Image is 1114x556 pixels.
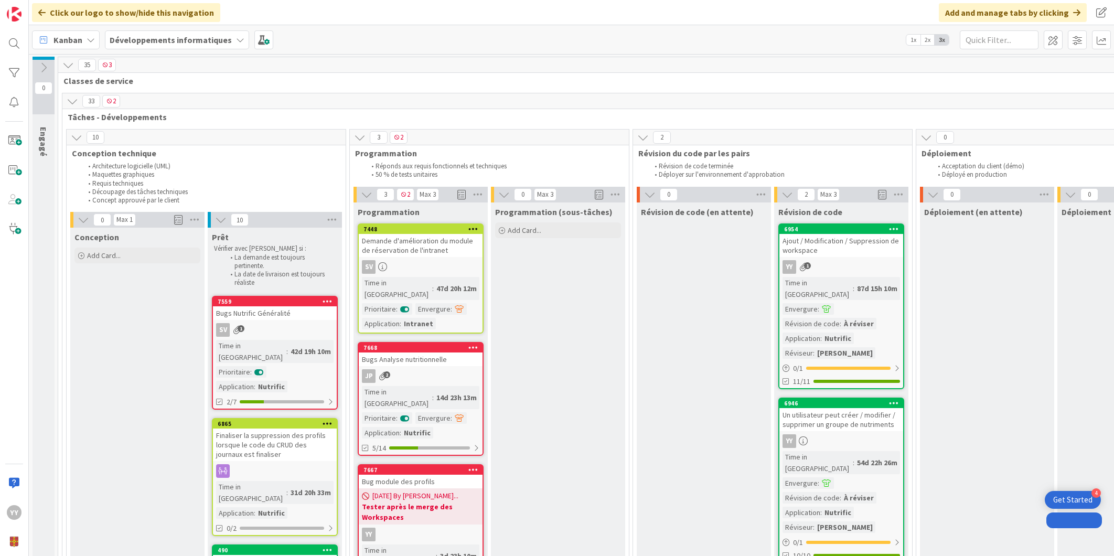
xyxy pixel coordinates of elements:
div: Prioritaire [362,303,396,315]
div: SV [213,323,337,337]
span: : [451,303,452,315]
div: Un utilisateur peut créer / modifier / supprimer un groupe de nutriments [779,408,903,431]
span: 2 [653,131,671,144]
a: 6954Ajout / Modification / Suppression de workspaceYYTime in [GEOGRAPHIC_DATA]:87d 15h 10mEnvergu... [778,223,904,389]
span: Kanban [53,34,82,46]
div: YY [779,260,903,274]
div: 7667 [359,465,483,475]
div: 7559 [213,297,337,306]
div: Révision de code [783,492,840,504]
li: Concept approuvé par le client [82,196,335,205]
li: Déployer sur l'environnement d'approbation [649,170,901,179]
div: Max 3 [420,192,436,197]
div: 6954 [779,224,903,234]
img: Visit kanbanzone.com [7,7,22,22]
span: 0 / 1 [793,537,803,548]
div: YY [7,505,22,520]
li: Architecture logicielle (UML) [82,162,335,170]
li: Découpage des tâches techniques [82,188,335,196]
div: 4 [1091,488,1101,498]
div: 7667 [363,466,483,474]
span: 5/14 [372,443,386,454]
li: Réponds aux requis fonctionnels et techniques [366,162,618,170]
div: 7448 [359,224,483,234]
span: Prêt [212,232,229,242]
span: : [840,318,841,329]
div: 0/1 [779,362,903,375]
span: : [396,412,398,424]
div: YY [783,260,796,274]
div: 0/1 [779,536,903,549]
span: Révision de code (en attente) [641,207,754,217]
span: 1 [804,262,811,269]
span: Programmation [358,207,420,217]
div: SV [216,323,230,337]
span: : [286,487,288,498]
a: 6865Finaliser la suppression des profils lorsque le code du CRUD des journaux est finaliserTime i... [212,418,338,536]
div: Bugs Nutrific Généralité [213,306,337,320]
div: 7668Bugs Analyse nutritionnelle [359,343,483,366]
span: : [432,392,434,403]
div: Application [362,318,400,329]
span: 2 [102,95,120,108]
li: 50 % de tests unitaires [366,170,618,179]
div: À réviser [841,318,876,329]
span: 3 [377,188,394,201]
li: Révision de code terminée [649,162,901,170]
div: Application [362,427,400,439]
span: Add Card... [508,226,541,235]
div: 490 [213,546,337,555]
div: Nutrific [822,333,854,344]
li: La demande est toujours pertinente. [224,253,336,271]
span: 2x [920,35,935,45]
div: Application [216,507,254,519]
span: : [813,347,815,359]
span: 3 [370,131,388,144]
span: : [820,333,822,344]
div: [PERSON_NAME] [815,521,875,533]
div: SV [362,260,376,274]
div: Max 3 [820,192,837,197]
span: : [853,457,854,468]
span: [DATE] By [PERSON_NAME]... [372,490,458,501]
span: 3 [98,59,116,71]
div: Prioritaire [362,412,396,424]
div: 31d 20h 33m [288,487,334,498]
span: 0 [936,131,954,144]
div: Prioritaire [216,366,250,378]
div: Révision de code [783,318,840,329]
div: 6946 [779,399,903,408]
div: YY [779,434,903,448]
div: Réviseur [783,521,813,533]
a: 7668Bugs Analyse nutritionnelleJPTime in [GEOGRAPHIC_DATA]:14d 23h 13mPrioritaire:Envergure:Appli... [358,342,484,456]
div: Envergure [783,477,818,489]
div: 14d 23h 13m [434,392,479,403]
div: Time in [GEOGRAPHIC_DATA] [362,386,432,409]
div: 87d 15h 10m [854,283,900,294]
span: Add Card... [87,251,121,260]
span: 0 [660,188,678,201]
div: Max 1 [116,217,133,222]
b: Développements informatiques [110,35,232,45]
span: 0 [1080,188,1098,201]
li: Requis techniques [82,179,335,188]
span: Révision de code [778,207,842,217]
span: : [813,521,815,533]
div: JP [359,369,483,383]
div: 6946Un utilisateur peut créer / modifier / supprimer un groupe de nutriments [779,399,903,431]
span: Conception technique [72,148,333,158]
span: : [853,283,854,294]
div: 7668 [359,343,483,352]
div: YY [362,528,376,541]
div: À réviser [841,492,876,504]
a: 7559Bugs Nutrific GénéralitéSVTime in [GEOGRAPHIC_DATA]:42d 19h 10mPrioritaire:Application:Nutrif... [212,296,338,410]
div: 6946 [784,400,903,407]
span: 1 [238,325,244,332]
div: Intranet [401,318,436,329]
div: Time in [GEOGRAPHIC_DATA] [216,481,286,504]
div: 7559 [218,298,337,305]
div: Envergure [783,303,818,315]
span: 0 [943,188,961,201]
span: 0 [35,82,52,94]
div: 54d 22h 26m [854,457,900,468]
